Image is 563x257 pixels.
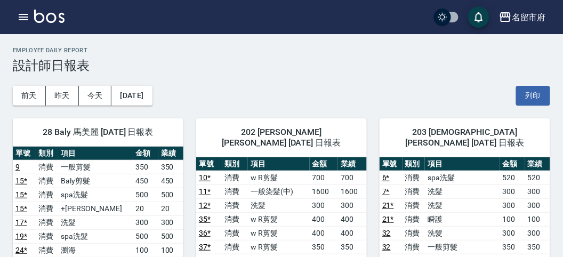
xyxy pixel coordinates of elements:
[133,147,158,160] th: 金額
[425,240,500,254] td: 一般剪髮
[13,147,36,160] th: 單號
[248,184,309,198] td: 一般染髮(中)
[525,226,550,240] td: 300
[248,240,309,254] td: w R剪髮
[133,202,158,215] td: 20
[495,6,550,28] button: 名留市府
[158,229,183,243] td: 500
[58,229,133,243] td: spa洗髮
[310,212,339,226] td: 400
[58,147,133,160] th: 項目
[36,188,59,202] td: 消費
[512,11,546,24] div: 名留市府
[310,171,339,184] td: 700
[500,212,525,226] td: 100
[338,184,367,198] td: 1600
[468,6,489,28] button: save
[500,240,525,254] td: 350
[338,157,367,171] th: 業績
[58,160,133,174] td: 一般剪髮
[36,160,59,174] td: 消費
[158,215,183,229] td: 300
[338,226,367,240] td: 400
[111,86,152,106] button: [DATE]
[403,171,425,184] td: 消費
[248,226,309,240] td: w R剪髮
[338,212,367,226] td: 400
[36,229,59,243] td: 消費
[425,184,500,198] td: 洗髮
[425,198,500,212] td: 洗髮
[36,174,59,188] td: 消費
[222,198,248,212] td: 消費
[158,202,183,215] td: 20
[248,212,309,226] td: w R剪髮
[310,184,339,198] td: 1600
[222,157,248,171] th: 類別
[133,229,158,243] td: 500
[338,198,367,212] td: 300
[500,198,525,212] td: 300
[310,157,339,171] th: 金額
[516,86,550,106] button: 列印
[34,10,65,23] img: Logo
[158,147,183,160] th: 業績
[133,160,158,174] td: 350
[403,157,425,171] th: 類別
[58,174,133,188] td: Baly剪髮
[222,171,248,184] td: 消費
[222,240,248,254] td: 消費
[158,160,183,174] td: 350
[500,226,525,240] td: 300
[58,215,133,229] td: 洗髮
[310,240,339,254] td: 350
[425,171,500,184] td: spa洗髮
[248,157,309,171] th: 項目
[338,171,367,184] td: 700
[525,212,550,226] td: 100
[36,147,59,160] th: 類別
[133,188,158,202] td: 500
[36,202,59,215] td: 消費
[222,212,248,226] td: 消費
[525,184,550,198] td: 300
[403,212,425,226] td: 消費
[338,240,367,254] td: 350
[13,47,550,54] h2: Employee Daily Report
[310,198,339,212] td: 300
[248,171,309,184] td: w R剪髮
[133,174,158,188] td: 450
[79,86,112,106] button: 今天
[425,226,500,240] td: 洗髮
[310,226,339,240] td: 400
[222,226,248,240] td: 消費
[525,171,550,184] td: 520
[196,157,222,171] th: 單號
[26,127,171,138] span: 28 Baly 馬美麗 [DATE] 日報表
[500,157,525,171] th: 金額
[425,157,500,171] th: 項目
[500,171,525,184] td: 520
[15,163,20,171] a: 9
[58,202,133,215] td: +[PERSON_NAME]
[425,212,500,226] td: 瞬護
[525,240,550,254] td: 350
[222,184,248,198] td: 消費
[403,226,425,240] td: 消費
[58,188,133,202] td: spa洗髮
[403,184,425,198] td: 消費
[158,188,183,202] td: 500
[58,243,133,257] td: 瀏海
[500,184,525,198] td: 300
[403,240,425,254] td: 消費
[133,243,158,257] td: 100
[525,157,550,171] th: 業績
[525,198,550,212] td: 300
[382,229,391,237] a: 32
[158,174,183,188] td: 450
[36,215,59,229] td: 消費
[158,243,183,257] td: 100
[13,86,46,106] button: 前天
[133,215,158,229] td: 300
[36,243,59,257] td: 消費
